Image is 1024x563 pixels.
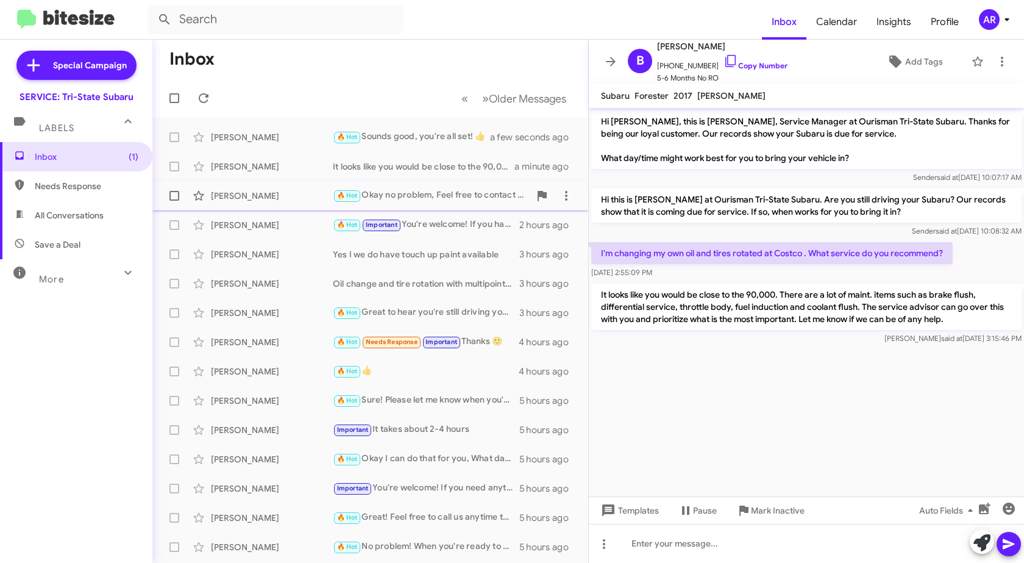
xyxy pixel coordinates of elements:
[591,284,1022,330] p: It looks like you would be close to the 90,000. There are a lot of maint. items such as brake flu...
[884,334,1022,343] span: [PERSON_NAME] [DATE] 3:15:46 PM
[333,160,514,173] div: It looks like you would be close to the 90,000. There are a lot of maint. items such as brake flu...
[591,188,1022,223] p: Hi this is [PERSON_NAME] at Ourisman Tri-State Subaru. Are you still driving your Subaru? Our rec...
[727,500,814,522] button: Mark Inactive
[591,242,953,264] p: I'm changing my own oil and tires rotated at Costco . What service do you recommend?
[912,226,1022,235] span: Sender [DATE] 10:08:32 AM
[333,481,519,495] div: You're welcome! If you need anything else before your appointment, feel free to ask.
[211,336,333,348] div: [PERSON_NAME]
[211,512,333,524] div: [PERSON_NAME]
[211,131,333,143] div: [PERSON_NAME]
[211,278,333,290] div: [PERSON_NAME]
[519,541,578,553] div: 5 hours ago
[337,455,358,463] span: 🔥 Hot
[20,91,133,103] div: SERVICE: Tri-State Subaru
[333,188,530,203] div: Okay no problem, Feel free to contact us whenever you're ready to schedule for service. We're her...
[519,395,578,407] div: 5 hours ago
[366,338,418,346] span: Needs Response
[366,221,397,229] span: Important
[211,395,333,407] div: [PERSON_NAME]
[337,338,358,346] span: 🔥 Hot
[333,335,519,349] div: Thanks 🙂
[762,4,806,40] a: Inbox
[461,91,468,106] span: «
[333,423,519,437] div: It takes about 2-4 hours
[333,218,519,232] div: You're welcome! If you have any other questions or need further assistance, feel free to ask. See...
[669,500,727,522] button: Pause
[333,452,519,466] div: Okay I can do that for you, What day would you like to bring your vehicle in ?
[674,90,692,101] span: 2017
[211,365,333,378] div: [PERSON_NAME]
[489,92,566,106] span: Older Messages
[514,160,578,173] div: a minute ago
[129,151,138,163] span: (1)
[35,209,104,221] span: All Conversations
[657,72,788,84] span: 5-6 Months No RO
[337,192,358,199] span: 🔥 Hot
[519,307,578,319] div: 3 hours ago
[591,110,1022,169] p: Hi [PERSON_NAME], this is [PERSON_NAME], Service Manager at Ourisman Tri-State Subaru. Thanks for...
[519,365,578,378] div: 4 hours ago
[211,190,333,202] div: [PERSON_NAME]
[39,123,74,134] span: Labels
[211,219,333,231] div: [PERSON_NAME]
[867,4,921,40] span: Insights
[519,278,578,290] div: 3 hours ago
[806,4,867,40] a: Calendar
[482,91,489,106] span: »
[724,61,788,70] a: Copy Number
[39,274,64,285] span: More
[337,221,358,229] span: 🔥 Hot
[913,173,1022,182] span: Sender [DATE] 10:07:17 AM
[211,160,333,173] div: [PERSON_NAME]
[455,86,574,111] nav: Page navigation example
[333,278,519,290] div: Oil change and tire rotation with multipoint inspection
[337,543,358,551] span: 🔥 Hot
[657,54,788,72] span: [PHONE_NUMBER]
[333,306,519,320] div: Great to hear you're still driving your Subaru! Let me know when you're ready to book your appoin...
[333,130,505,144] div: Sounds good, you're all set! 👍
[211,482,333,495] div: [PERSON_NAME]
[589,500,669,522] button: Templates
[937,173,958,182] span: said at
[936,226,957,235] span: said at
[475,86,574,111] button: Next
[635,90,669,101] span: Forester
[519,219,578,231] div: 2 hours ago
[519,336,578,348] div: 4 hours ago
[636,51,644,71] span: B
[519,248,578,260] div: 3 hours ago
[337,396,358,404] span: 🔥 Hot
[53,59,127,71] span: Special Campaign
[169,49,215,69] h1: Inbox
[505,131,578,143] div: a few seconds ago
[425,338,457,346] span: Important
[35,180,138,192] span: Needs Response
[337,133,358,141] span: 🔥 Hot
[697,90,766,101] span: [PERSON_NAME]
[979,9,1000,30] div: AR
[519,482,578,495] div: 5 hours ago
[751,500,805,522] span: Mark Inactive
[519,424,578,436] div: 5 hours ago
[333,540,519,554] div: No problem! When you're ready to schedule an appointment for your new car, just let us know. We'r...
[333,364,519,378] div: 👍
[919,500,978,522] span: Auto Fields
[921,4,969,40] a: Profile
[519,453,578,465] div: 5 hours ago
[337,484,369,492] span: Important
[35,238,80,251] span: Save a Deal
[333,393,519,407] div: Sure! Please let me know when you're ready, and I can help you schedule that appointment.
[693,500,717,522] span: Pause
[35,151,138,163] span: Inbox
[905,51,943,73] span: Add Tags
[337,309,358,317] span: 🔥 Hot
[591,268,652,277] span: [DATE] 2:55:09 PM
[148,5,404,34] input: Search
[211,541,333,553] div: [PERSON_NAME]
[454,86,475,111] button: Previous
[211,424,333,436] div: [PERSON_NAME]
[337,367,358,375] span: 🔥 Hot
